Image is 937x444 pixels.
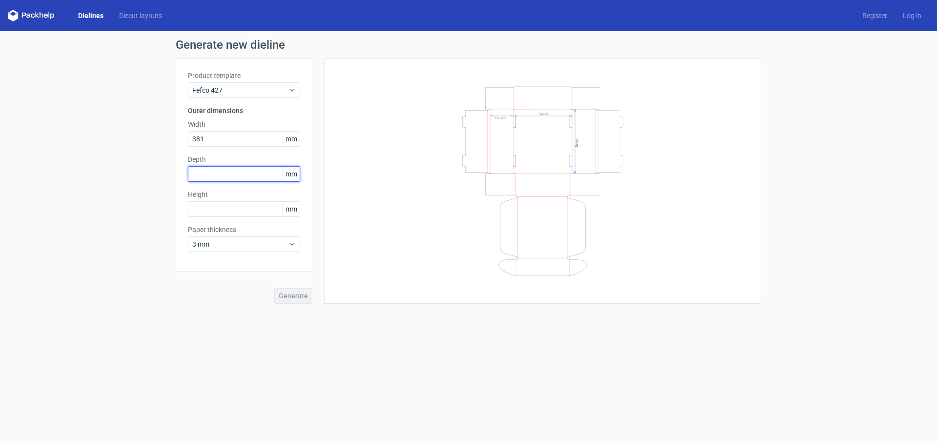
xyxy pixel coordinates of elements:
a: Log in [895,11,929,20]
span: mm [283,132,300,146]
text: Width [539,111,549,116]
label: Depth [188,154,300,164]
span: mm [283,167,300,181]
span: 3 mm [192,239,288,249]
text: Depth [575,138,579,147]
h1: Generate new dieline [176,39,761,51]
a: Register [855,11,895,20]
span: mm [283,202,300,216]
label: Paper thickness [188,225,300,234]
text: Height [495,116,506,119]
a: Dielines [70,11,111,20]
label: Height [188,190,300,199]
span: Fefco 427 [192,85,288,95]
h3: Outer dimensions [188,106,300,116]
label: Product template [188,71,300,80]
label: Width [188,119,300,129]
a: Diecut layouts [111,11,170,20]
